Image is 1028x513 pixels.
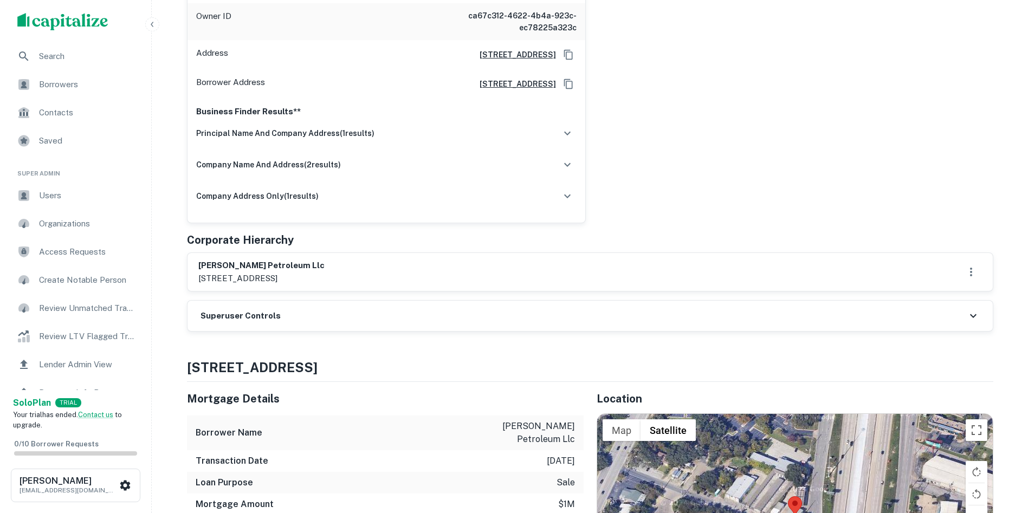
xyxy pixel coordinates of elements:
[641,419,696,441] button: Show satellite imagery
[9,323,143,349] a: Review LTV Flagged Transactions
[471,78,556,90] a: [STREET_ADDRESS]
[39,302,136,315] span: Review Unmatched Transactions
[39,50,136,63] span: Search
[966,419,987,441] button: Toggle fullscreen view
[13,398,51,408] strong: Solo Plan
[198,272,325,285] p: [STREET_ADDRESS]
[39,189,136,202] span: Users
[9,380,143,406] a: Borrower Info Requests
[17,13,108,30] img: capitalize-logo.png
[196,47,228,63] p: Address
[39,358,136,371] span: Lender Admin View
[9,239,143,265] a: Access Requests
[560,47,577,63] button: Copy Address
[471,49,556,61] a: [STREET_ADDRESS]
[9,267,143,293] a: Create Notable Person
[187,391,584,407] h5: Mortgage Details
[196,476,253,489] h6: Loan Purpose
[196,10,231,34] p: Owner ID
[55,398,81,407] div: TRIAL
[9,43,143,69] a: Search
[13,397,51,410] a: SoloPlan
[39,106,136,119] span: Contacts
[9,100,143,126] a: Contacts
[9,211,143,237] a: Organizations
[558,498,575,511] p: $1m
[9,183,143,209] a: Users
[196,190,319,202] h6: company address only ( 1 results)
[966,483,987,505] button: Rotate map counterclockwise
[196,76,265,92] p: Borrower Address
[477,420,575,446] p: [PERSON_NAME] petroleum llc
[39,274,136,287] span: Create Notable Person
[187,358,993,377] h4: [STREET_ADDRESS]
[547,454,575,467] p: [DATE]
[557,476,575,489] p: sale
[560,76,577,92] button: Copy Address
[603,419,641,441] button: Show street map
[9,295,143,321] a: Review Unmatched Transactions
[196,127,374,139] h6: principal name and company address ( 1 results)
[196,105,577,118] p: Business Finder Results**
[20,485,117,495] p: [EMAIL_ADDRESS][DOMAIN_NAME]
[9,352,143,378] a: Lender Admin View
[14,440,99,448] span: 0 / 10 Borrower Requests
[196,426,262,439] h6: Borrower Name
[597,391,993,407] h5: Location
[196,159,341,171] h6: company name and address ( 2 results)
[39,217,136,230] span: Organizations
[39,245,136,258] span: Access Requests
[966,461,987,483] button: Rotate map clockwise
[20,477,117,485] h6: [PERSON_NAME]
[39,386,136,399] span: Borrower Info Requests
[196,454,268,467] h6: Transaction Date
[447,10,577,34] h6: ca67c312-4622-4b4a-923c-ec78225a323c
[9,128,143,154] a: Saved
[78,411,113,419] a: Contact us
[9,156,143,183] li: Super Admin
[39,330,136,343] span: Review LTV Flagged Transactions
[196,498,274,511] h6: Mortgage Amount
[974,426,1028,478] iframe: Chat Widget
[13,411,122,430] span: Your trial has ended. to upgrade.
[198,259,325,272] h6: [PERSON_NAME] petroleum llc
[39,134,136,147] span: Saved
[187,232,294,248] h5: Corporate Hierarchy
[201,310,281,322] h6: Superuser Controls
[11,469,140,502] button: [PERSON_NAME][EMAIL_ADDRESS][DOMAIN_NAME]
[39,78,136,91] span: Borrowers
[9,72,143,98] a: Borrowers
